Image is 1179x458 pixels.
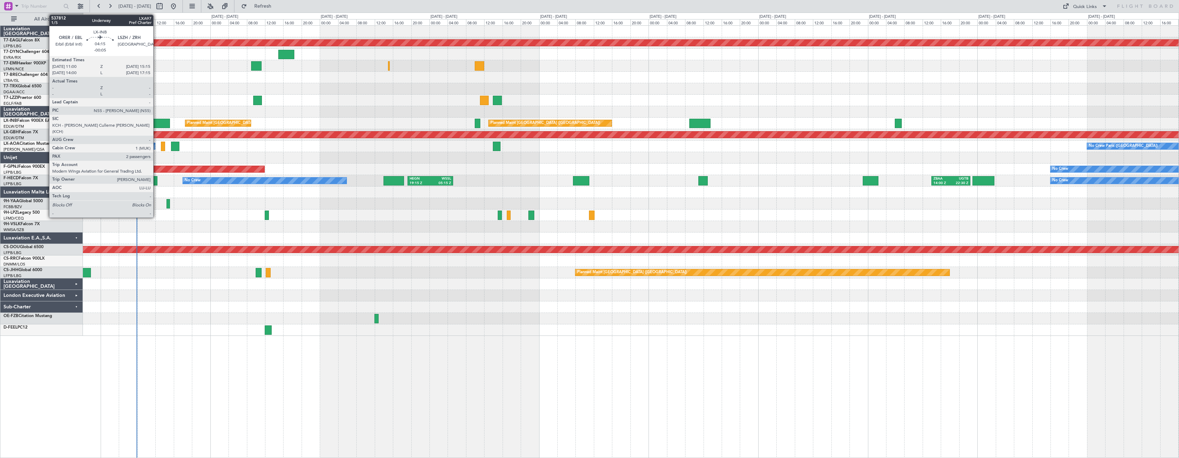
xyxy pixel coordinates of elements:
span: 9H-YAA [3,199,19,203]
div: WSSL [430,176,451,181]
div: 16:00 [503,19,521,25]
div: 12:00 [375,19,393,25]
div: 04:00 [557,19,575,25]
a: LFPB/LBG [3,250,22,255]
div: [DATE] - [DATE] [650,14,676,20]
a: T7-BREChallenger 604 [3,73,48,77]
a: CS-RRCFalcon 900LX [3,256,45,261]
span: T7-EAGL [3,38,21,42]
div: 22:30 Z [951,181,968,186]
button: Refresh [238,1,280,12]
div: 16:00 [283,19,301,25]
div: 12:00 [923,19,941,25]
a: LFPB/LBG [3,273,22,278]
input: Trip Number [21,1,61,11]
span: F-GPNJ [3,165,18,169]
div: 04:00 [119,19,137,25]
span: OE-FZB [3,314,18,318]
div: 05:15 Z [430,181,451,186]
div: [DATE] - [DATE] [211,14,238,20]
div: No Crew [1052,175,1068,186]
div: No Crew [1052,164,1068,174]
a: LX-GBHFalcon 7X [3,130,38,134]
div: 04:00 [886,19,904,25]
a: 9H-YAAGlobal 5000 [3,199,43,203]
div: 16:00 [174,19,192,25]
div: 16:00 [612,19,630,25]
div: 04:00 [338,19,356,25]
span: T7-DYN [3,50,19,54]
span: LX-INB [3,119,17,123]
div: [DATE] - [DATE] [869,14,896,20]
div: 04:00 [776,19,794,25]
a: LX-AOACitation Mustang [3,142,53,146]
div: 16:00 [393,19,411,25]
div: Planned Maint [GEOGRAPHIC_DATA] [187,118,254,128]
span: LX-GBH [3,130,19,134]
div: 08:00 [247,19,265,25]
div: 20:00 [740,19,758,25]
div: UGTB [951,176,968,181]
span: CS-RRC [3,256,18,261]
div: Planned Maint [GEOGRAPHIC_DATA] ([GEOGRAPHIC_DATA]) [577,267,687,278]
div: 00:00 [429,19,448,25]
div: 00:00 [210,19,228,25]
div: 00:00 [1087,19,1105,25]
span: CS-DOU [3,245,20,249]
div: [DATE] - [DATE] [978,14,1005,20]
a: LTBA/ISL [3,78,19,83]
a: WMSA/SZB [3,227,24,232]
a: DGAA/ACC [3,89,25,95]
a: CS-JHHGlobal 6000 [3,268,42,272]
div: No Crew [185,175,201,186]
div: 16:00 [831,19,850,25]
div: 20:00 [411,19,429,25]
div: 00:00 [101,19,119,25]
div: 20:00 [850,19,868,25]
a: LFPB/LBG [3,44,22,49]
a: D-FEELPC12 [3,325,28,330]
span: LX-AOA [3,142,20,146]
span: T7-TRX [3,84,18,88]
a: FCBB/BZV [3,204,22,210]
div: 12:00 [265,19,283,25]
div: 20:00 [302,19,320,25]
div: 14:00 Z [933,181,951,186]
div: 00:00 [977,19,995,25]
div: 04:00 [996,19,1014,25]
div: 19:15 Z [410,181,431,186]
div: ZBAA [933,176,951,181]
div: 08:00 [575,19,594,25]
div: 08:00 [685,19,703,25]
a: T7-LZZIPraetor 600 [3,96,41,100]
div: 00:00 [758,19,776,25]
span: 9H-LPZ [3,211,17,215]
div: 08:00 [1124,19,1142,25]
span: CS-JHH [3,268,18,272]
div: 08:00 [795,19,813,25]
div: 16:00 [1050,19,1069,25]
div: Quick Links [1073,3,1097,10]
div: 08:00 [137,19,155,25]
a: T7-TRXGlobal 6500 [3,84,41,88]
div: 00:00 [649,19,667,25]
a: CS-DOUGlobal 6500 [3,245,44,249]
div: 12:00 [594,19,612,25]
div: 12:00 [704,19,722,25]
div: 04:00 [228,19,247,25]
div: 16:00 [722,19,740,25]
div: 12:00 [1032,19,1050,25]
a: T7-EAGLFalcon 8X [3,38,40,42]
div: 12:00 [1142,19,1160,25]
span: T7-EMI [3,61,17,65]
div: 04:00 [448,19,466,25]
button: All Aircraft [8,14,76,25]
div: HEGN [410,176,431,181]
a: F-GPNJFalcon 900EX [3,165,45,169]
a: T7-DYNChallenger 604 [3,50,49,54]
span: 9H-VSLK [3,222,21,226]
a: LFPB/LBG [3,170,22,175]
a: LFPB/LBG [3,181,22,187]
div: 08:00 [904,19,922,25]
a: DNMM/LOS [3,262,25,267]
